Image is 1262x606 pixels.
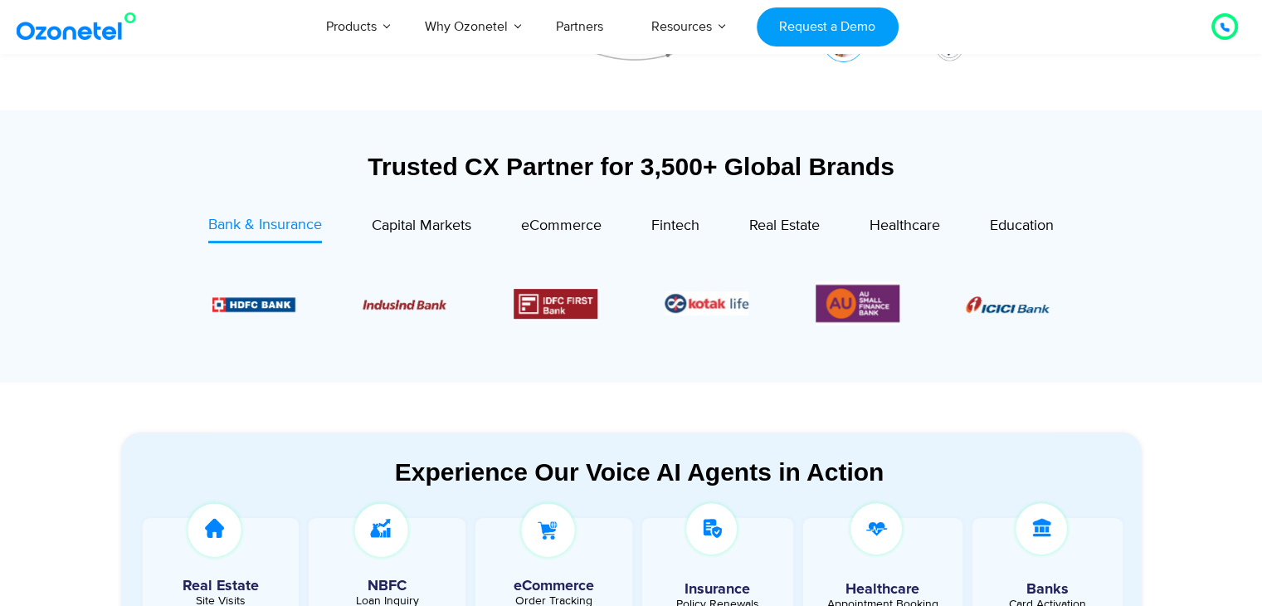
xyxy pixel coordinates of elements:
[514,289,597,319] div: 4 / 6
[212,294,295,314] div: 2 / 6
[363,300,446,310] img: Picture10.png
[317,579,457,594] h5: NBFC
[749,217,820,235] span: Real Estate
[967,296,1050,313] img: Picture8.png
[665,291,748,315] img: Picture26.jpg
[121,152,1142,181] div: Trusted CX Partner for 3,500+ Global Brands
[651,217,699,235] span: Fintech
[990,214,1054,242] a: Education
[521,214,602,242] a: eCommerce
[816,281,899,325] img: Picture13.png
[967,294,1050,314] div: 1 / 6
[208,216,322,234] span: Bank & Insurance
[651,214,699,242] a: Fintech
[372,217,471,235] span: Capital Markets
[816,281,899,325] div: 6 / 6
[372,214,471,242] a: Capital Markets
[749,214,820,242] a: Real Estate
[870,214,940,242] a: Healthcare
[870,217,940,235] span: Healthcare
[212,281,1050,325] div: Image Carousel
[363,294,446,314] div: 3 / 6
[484,579,624,594] h5: eCommerce
[816,582,950,597] h5: Healthcare
[757,7,899,46] a: Request a Demo
[521,217,602,235] span: eCommerce
[212,297,295,311] img: Picture9.png
[514,289,597,319] img: Picture12.png
[208,214,322,243] a: Bank & Insurance
[138,457,1142,486] div: Experience Our Voice AI Agents in Action
[151,579,291,594] h5: Real Estate
[981,582,1115,597] h5: Banks
[665,291,748,315] div: 5 / 6
[990,217,1054,235] span: Education
[650,582,785,597] h5: Insurance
